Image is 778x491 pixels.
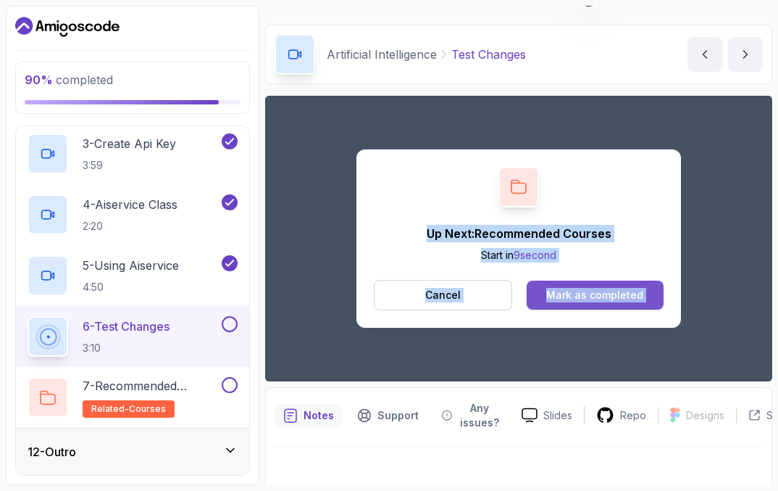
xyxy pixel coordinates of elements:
p: 3 - Create Api Key [83,135,176,152]
p: 7 - Recommended Courses [83,377,219,395]
span: completed [25,73,113,87]
a: Slides [510,408,584,423]
p: Test Changes [451,46,526,63]
p: Designs [686,408,724,423]
button: Cancel [374,280,512,310]
iframe: 6 - Test Changes [265,96,772,381]
button: notes button [275,397,343,434]
button: Feedback button [433,397,510,434]
p: Artificial Intelligence [327,46,437,63]
p: Notes [304,408,334,423]
button: 5-Using Aiservice4:50 [28,255,238,296]
button: 7-Recommended Coursesrelated-courses [28,377,238,418]
div: Mark as completed [546,288,643,302]
button: next content [728,37,763,72]
p: Any issues? [458,401,501,430]
a: Dashboard [15,15,120,38]
p: 5 - Using Aiservice [83,257,179,274]
p: Support [377,408,419,423]
button: previous content [687,37,722,72]
p: 2:20 [83,219,177,234]
p: Cancel [425,288,461,302]
span: 9 second [514,249,556,261]
p: 6 - Test Changes [83,318,170,335]
p: 4 - Aiservice Class [83,196,177,213]
p: Start in [427,248,611,263]
button: Mark as completed [527,281,664,310]
p: 4:50 [83,280,179,294]
button: 12-Outro [16,429,249,475]
button: 4-Aiservice Class2:20 [28,194,238,235]
p: 3:59 [83,158,176,173]
span: related-courses [91,403,166,415]
p: 3:10 [83,341,170,355]
p: Repo [620,408,646,423]
p: Slides [543,408,572,423]
a: Repo [585,406,658,424]
button: 3-Create Api Key3:59 [28,133,238,174]
h3: 12 - Outro [28,443,76,461]
span: 90 % [25,73,53,87]
p: Up Next: Recommended Courses [427,225,611,242]
button: Support button [348,397,427,434]
button: 6-Test Changes3:10 [28,316,238,357]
